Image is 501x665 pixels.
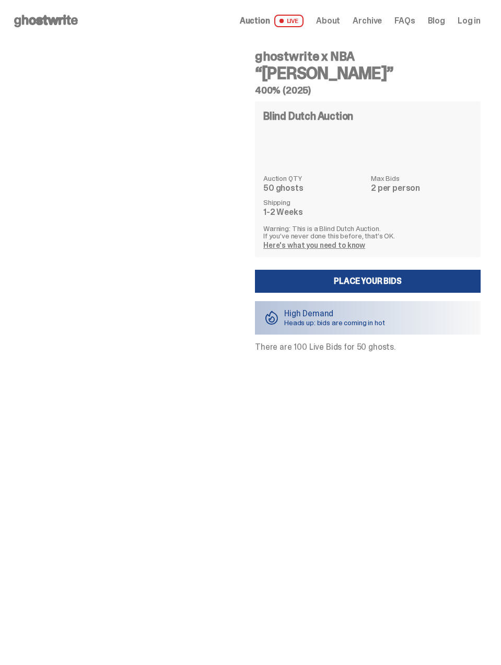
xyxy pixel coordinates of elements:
[353,17,382,25] a: Archive
[255,50,481,63] h4: ghostwrite x NBA
[255,343,481,351] p: There are 100 Live Bids for 50 ghosts.
[316,17,340,25] a: About
[263,240,365,250] a: Here's what you need to know
[284,319,385,326] p: Heads up: bids are coming in hot
[263,225,472,239] p: Warning: This is a Blind Dutch Auction. If you’ve never done this before, that’s OK.
[263,208,365,216] dd: 1-2 Weeks
[255,65,481,82] h3: “[PERSON_NAME]”
[458,17,481,25] a: Log in
[263,199,365,206] dt: Shipping
[284,309,385,318] p: High Demand
[263,184,365,192] dd: 50 ghosts
[371,175,472,182] dt: Max Bids
[255,86,481,95] h5: 400% (2025)
[240,17,270,25] span: Auction
[274,15,304,27] span: LIVE
[240,15,304,27] a: Auction LIVE
[263,111,353,121] h4: Blind Dutch Auction
[255,270,481,293] a: Place your Bids
[263,175,365,182] dt: Auction QTY
[371,184,472,192] dd: 2 per person
[394,17,415,25] a: FAQs
[428,17,445,25] a: Blog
